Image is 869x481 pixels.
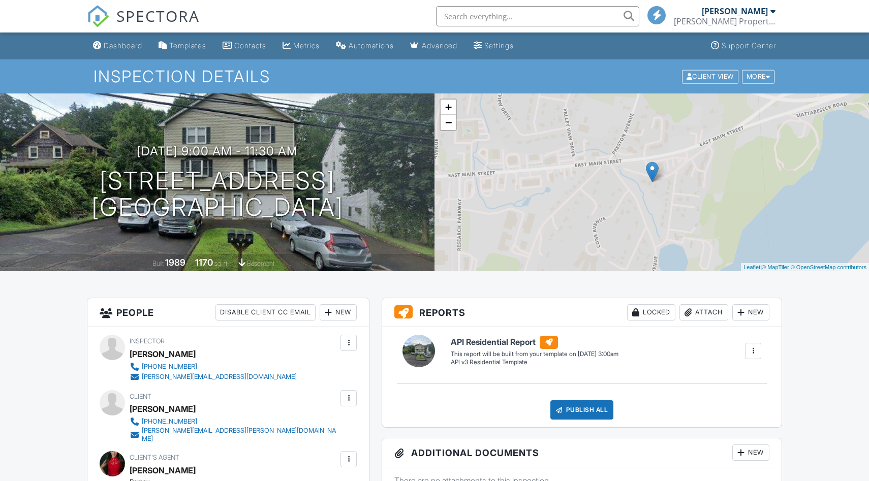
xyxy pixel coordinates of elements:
h3: Additional Documents [382,438,782,467]
div: Metrics [293,41,320,50]
div: [PERSON_NAME] [130,401,196,416]
div: Anderson Property Inspections [674,16,775,26]
div: 1170 [195,257,213,268]
a: © MapTiler [762,264,789,270]
h3: [DATE] 9:00 am - 11:30 am [137,144,298,158]
div: | [741,263,869,272]
div: This report will be built from your template on [DATE] 3:00am [451,350,618,358]
a: [PHONE_NUMBER] [130,416,338,427]
h1: Inspection Details [94,68,775,85]
a: Contacts [219,37,270,55]
a: SPECTORA [87,14,200,35]
div: [PHONE_NUMBER] [142,418,197,426]
a: © OpenStreetMap contributors [791,264,866,270]
a: [PERSON_NAME][EMAIL_ADDRESS][DOMAIN_NAME] [130,372,297,382]
div: More [742,70,775,83]
span: sq. ft. [214,260,229,267]
a: [PERSON_NAME][EMAIL_ADDRESS][PERSON_NAME][DOMAIN_NAME] [130,427,338,443]
div: API v3 Residential Template [451,358,618,367]
div: [PERSON_NAME][EMAIL_ADDRESS][PERSON_NAME][DOMAIN_NAME] [142,427,338,443]
a: Zoom in [441,100,456,115]
a: Zoom out [441,115,456,130]
a: Advanced [406,37,461,55]
span: SPECTORA [116,5,200,26]
a: Templates [154,37,210,55]
img: The Best Home Inspection Software - Spectora [87,5,109,27]
a: [PERSON_NAME] [130,463,196,478]
div: Templates [169,41,206,50]
div: New [732,444,769,461]
a: Metrics [278,37,324,55]
h3: People [87,298,369,327]
div: Automations [349,41,394,50]
div: Support Center [722,41,776,50]
span: Inspector [130,337,165,345]
div: 1989 [165,257,185,268]
div: Settings [484,41,514,50]
div: Disable Client CC Email [215,304,316,320]
div: [PHONE_NUMBER] [142,363,197,371]
div: New [732,304,769,320]
input: Search everything... [436,6,639,26]
div: [PERSON_NAME] [702,6,768,16]
div: Locked [627,304,675,320]
div: Dashboard [104,41,142,50]
div: [PERSON_NAME][EMAIL_ADDRESS][DOMAIN_NAME] [142,373,297,381]
a: Settings [470,37,518,55]
div: Contacts [234,41,266,50]
h6: API Residential Report [451,336,618,349]
a: Client View [681,72,741,80]
span: Client [130,393,151,400]
div: New [320,304,357,320]
span: basement [247,260,274,267]
a: Dashboard [89,37,146,55]
a: Automations (Basic) [332,37,398,55]
div: Client View [682,70,738,83]
div: Advanced [422,41,457,50]
a: [PHONE_NUMBER] [130,362,297,372]
a: Support Center [707,37,780,55]
div: [PERSON_NAME] [130,346,196,362]
div: Publish All [550,400,614,420]
h3: Reports [382,298,782,327]
span: Built [152,260,164,267]
h1: [STREET_ADDRESS] [GEOGRAPHIC_DATA] [91,168,344,221]
div: Attach [679,304,728,320]
span: Client's Agent [130,454,179,461]
a: Leaflet [743,264,760,270]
